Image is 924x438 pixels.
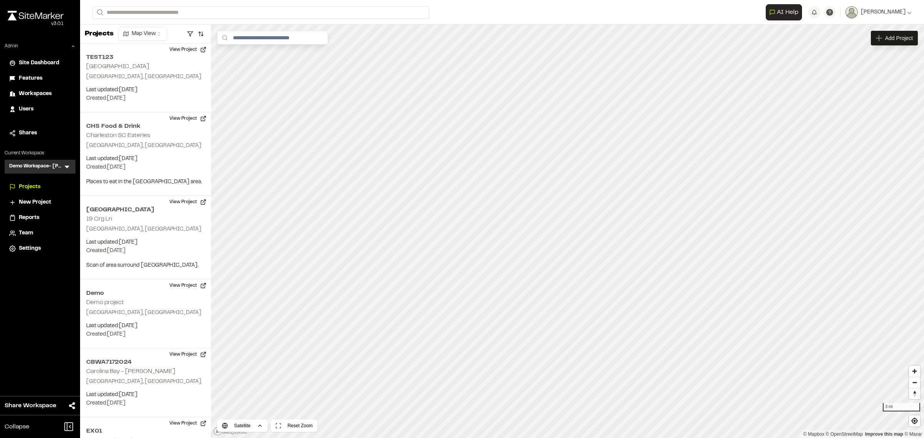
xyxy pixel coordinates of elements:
[909,415,920,426] button: Find my location
[9,129,71,137] a: Shares
[86,289,205,298] h2: Demo
[86,358,205,367] h2: CBWA7172024
[909,388,920,399] button: Reset bearing to north
[86,155,205,163] p: Last updated: [DATE]
[86,378,205,386] p: [GEOGRAPHIC_DATA], [GEOGRAPHIC_DATA]
[8,20,64,27] div: Oh geez...please don't...
[19,214,39,222] span: Reports
[165,43,211,56] button: View Project
[86,122,205,131] h2: CHS Food & Drink
[217,420,268,432] button: Satellite
[19,198,51,207] span: New Project
[9,198,71,207] a: New Project
[885,34,913,42] span: Add Project
[777,8,798,17] span: AI Help
[86,205,205,214] h2: [GEOGRAPHIC_DATA]
[19,90,52,98] span: Workspaces
[86,73,205,81] p: [GEOGRAPHIC_DATA], [GEOGRAPHIC_DATA]
[803,431,824,437] a: Mapbox
[86,426,205,436] h2: EX01
[845,6,858,18] img: User
[904,431,922,437] a: Maxar
[86,133,150,138] h2: Charleston SC Eateries
[86,330,205,339] p: Created: [DATE]
[19,244,41,253] span: Settings
[86,309,205,317] p: [GEOGRAPHIC_DATA], [GEOGRAPHIC_DATA]
[92,6,106,19] button: Search
[86,225,205,234] p: [GEOGRAPHIC_DATA], [GEOGRAPHIC_DATA]
[86,142,205,150] p: [GEOGRAPHIC_DATA], [GEOGRAPHIC_DATA]
[86,300,124,305] h2: Demo project
[19,229,33,237] span: Team
[165,417,211,430] button: View Project
[883,403,920,411] div: 3 mi
[86,163,205,172] p: Created: [DATE]
[9,59,71,67] a: Site Dashboard
[5,401,56,410] span: Share Workspace
[86,399,205,408] p: Created: [DATE]
[271,420,317,432] button: Reset Zoom
[8,11,64,20] img: rebrand.png
[9,244,71,253] a: Settings
[165,348,211,361] button: View Project
[909,377,920,388] button: Zoom out
[86,53,205,62] h2: TEST123
[9,90,71,98] a: Workspaces
[9,163,63,171] h3: Demo Workspace- [PERSON_NAME]
[19,59,59,67] span: Site Dashboard
[86,238,205,247] p: Last updated: [DATE]
[86,247,205,255] p: Created: [DATE]
[826,431,863,437] a: OpenStreetMap
[86,94,205,103] p: Created: [DATE]
[766,4,802,20] button: Open AI Assistant
[19,74,42,83] span: Features
[5,422,29,431] span: Collapse
[86,64,149,69] h2: [GEOGRAPHIC_DATA]
[845,6,912,18] button: [PERSON_NAME]
[909,366,920,377] button: Zoom in
[85,29,114,39] p: Projects
[19,183,40,191] span: Projects
[9,214,71,222] a: Reports
[865,431,903,437] a: Map feedback
[5,43,18,50] p: Admin
[213,427,247,436] a: Mapbox logo
[165,112,211,125] button: View Project
[9,183,71,191] a: Projects
[9,229,71,237] a: Team
[86,391,205,399] p: Last updated: [DATE]
[86,322,205,330] p: Last updated: [DATE]
[5,150,75,157] p: Current Workspace
[165,196,211,208] button: View Project
[165,279,211,292] button: View Project
[861,8,906,17] span: [PERSON_NAME]
[86,216,112,222] h2: 19 Crg Ln
[9,74,71,83] a: Features
[86,86,205,94] p: Last updated: [DATE]
[19,105,33,114] span: Users
[86,178,205,186] p: Places to eat in the [GEOGRAPHIC_DATA] area.
[86,261,205,270] p: Scan of area surround [GEOGRAPHIC_DATA].
[86,369,175,374] h2: Carolina Bay - [PERSON_NAME]
[9,105,71,114] a: Users
[19,129,37,137] span: Shares
[766,4,805,20] div: Open AI Assistant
